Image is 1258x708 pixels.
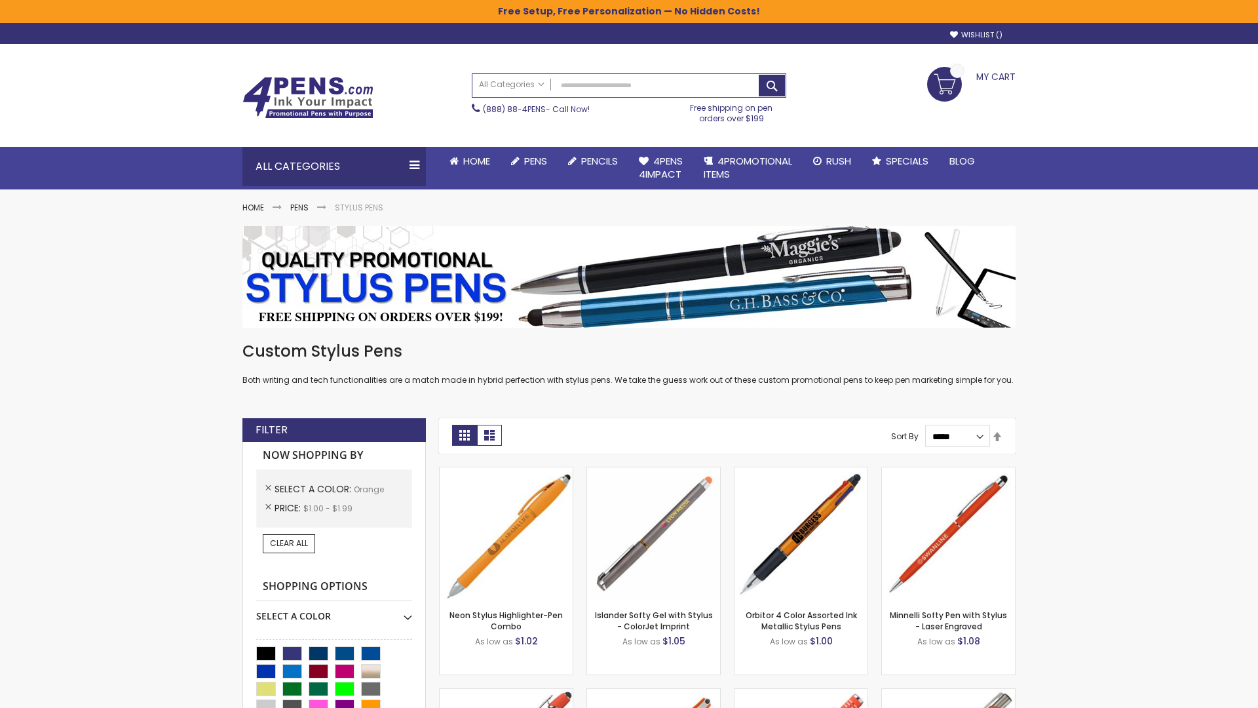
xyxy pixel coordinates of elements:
[439,147,501,176] a: Home
[242,341,1016,362] h1: Custom Stylus Pens
[449,610,563,631] a: Neon Stylus Highlighter-Pen Combo
[501,147,558,176] a: Pens
[335,202,383,213] strong: Stylus Pens
[275,482,354,496] span: Select A Color
[939,147,985,176] a: Blog
[734,467,867,478] a: Orbitor 4 Color Assorted Ink Metallic Stylus Pens-Orange
[440,467,573,600] img: Neon Stylus Highlighter-Pen Combo-Orange
[256,423,288,437] strong: Filter
[587,688,720,699] a: Avendale Velvet Touch Stylus Gel Pen-Orange
[886,154,928,168] span: Specials
[472,74,551,96] a: All Categories
[452,425,477,446] strong: Grid
[826,154,851,168] span: Rush
[440,688,573,699] a: 4P-MS8B-Orange
[275,501,303,515] span: Price
[693,147,803,189] a: 4PROMOTIONALITEMS
[746,610,857,631] a: Orbitor 4 Color Assorted Ink Metallic Stylus Pens
[558,147,628,176] a: Pencils
[242,77,373,119] img: 4Pens Custom Pens and Promotional Products
[803,147,862,176] a: Rush
[917,636,955,647] span: As low as
[483,104,546,115] a: (888) 88-4PENS
[957,635,980,648] span: $1.08
[479,79,544,90] span: All Categories
[242,341,1016,386] div: Both writing and tech functionalities are a match made in hybrid perfection with stylus pens. We ...
[622,636,660,647] span: As low as
[587,467,720,478] a: Islander Softy Gel with Stylus - ColorJet Imprint-Orange
[595,610,713,631] a: Islander Softy Gel with Stylus - ColorJet Imprint
[950,30,1002,40] a: Wishlist
[677,98,787,124] div: Free shipping on pen orders over $199
[256,442,412,469] strong: Now Shopping by
[270,538,308,549] span: Clear All
[734,467,867,600] img: Orbitor 4 Color Assorted Ink Metallic Stylus Pens-Orange
[890,610,1007,631] a: Minnelli Softy Pen with Stylus - Laser Engraved
[290,202,309,213] a: Pens
[440,467,573,478] a: Neon Stylus Highlighter-Pen Combo-Orange
[734,688,867,699] a: Marin Softy Pen with Stylus - Laser Engraved-Orange
[882,467,1015,600] img: Minnelli Softy Pen with Stylus - Laser Engraved-Orange
[770,636,808,647] span: As low as
[662,635,685,648] span: $1.05
[891,431,919,442] label: Sort By
[862,147,939,176] a: Specials
[704,154,792,181] span: 4PROMOTIONAL ITEMS
[242,226,1016,328] img: Stylus Pens
[354,484,384,495] span: Orange
[882,688,1015,699] a: Tres-Chic Softy Brights with Stylus Pen - Laser-Orange
[242,147,426,186] div: All Categories
[628,147,693,189] a: 4Pens4impact
[303,503,353,514] span: $1.00 - $1.99
[515,635,538,648] span: $1.02
[263,534,315,553] a: Clear All
[581,154,618,168] span: Pencils
[587,467,720,600] img: Islander Softy Gel with Stylus - ColorJet Imprint-Orange
[810,635,833,648] span: $1.00
[949,154,975,168] span: Blog
[882,467,1015,478] a: Minnelli Softy Pen with Stylus - Laser Engraved-Orange
[483,104,590,115] span: - Call Now!
[475,636,513,647] span: As low as
[256,600,412,623] div: Select A Color
[639,154,683,181] span: 4Pens 4impact
[242,202,264,213] a: Home
[463,154,490,168] span: Home
[256,573,412,601] strong: Shopping Options
[524,154,547,168] span: Pens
